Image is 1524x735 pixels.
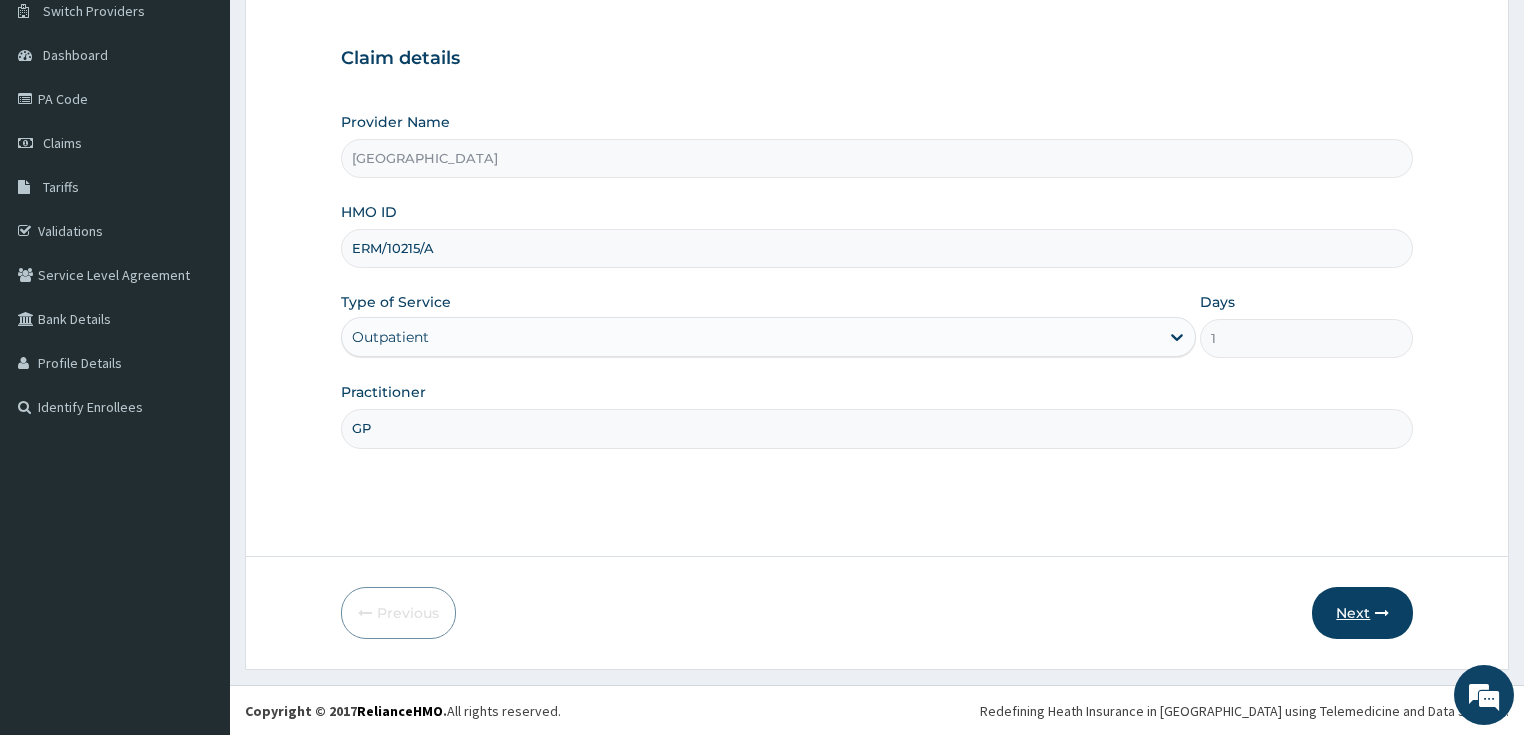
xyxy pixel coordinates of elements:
[43,2,145,20] span: Switch Providers
[341,587,456,639] button: Previous
[10,508,381,578] textarea: Type your message and hit 'Enter'
[341,382,426,402] label: Practitioner
[341,229,1414,268] input: Enter HMO ID
[341,202,397,222] label: HMO ID
[341,48,1414,70] h3: Claim details
[43,178,79,196] span: Tariffs
[352,327,429,347] div: Outpatient
[43,46,108,64] span: Dashboard
[1200,292,1235,312] label: Days
[43,134,82,152] span: Claims
[357,702,443,720] a: RelianceHMO
[37,100,81,150] img: d_794563401_company_1708531726252_794563401
[1312,587,1413,639] button: Next
[104,112,336,138] div: Chat with us now
[341,292,451,312] label: Type of Service
[245,702,447,720] strong: Copyright © 2017 .
[341,409,1414,448] input: Enter Name
[328,10,376,58] div: Minimize live chat window
[980,701,1509,721] div: Redefining Heath Insurance in [GEOGRAPHIC_DATA] using Telemedicine and Data Science!
[341,112,450,132] label: Provider Name
[116,233,276,435] span: We're online!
